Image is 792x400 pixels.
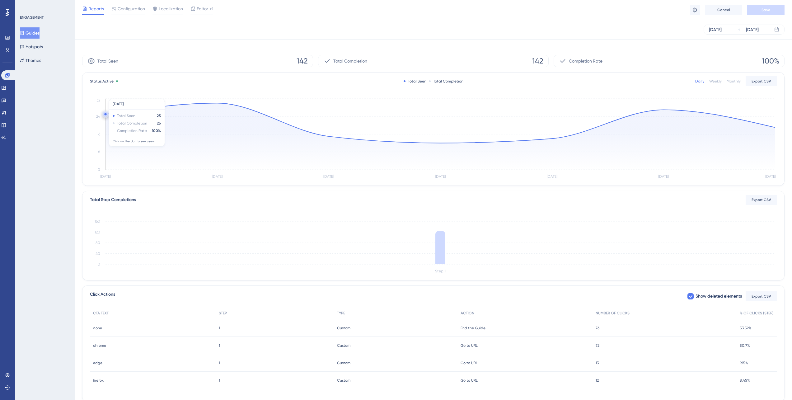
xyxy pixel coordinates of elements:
tspan: [DATE] [658,174,669,179]
span: Show deleted elements [696,293,742,300]
span: Go to URL [461,378,478,383]
tspan: [DATE] [100,174,111,179]
span: done [93,326,102,331]
tspan: [DATE] [212,174,223,179]
span: 8.45% [740,378,750,383]
span: Go to URL [461,360,478,365]
span: Export CSV [752,294,771,299]
div: Daily [695,79,704,84]
tspan: 40 [96,252,100,256]
span: 50.7% [740,343,750,348]
span: 100% [762,56,779,66]
span: firefox [93,378,104,383]
span: STEP [219,311,227,316]
span: Save [762,7,770,12]
tspan: [DATE] [323,174,334,179]
span: 53.52% [740,326,752,331]
tspan: 0 [98,167,100,172]
span: TYPE [337,311,345,316]
span: Go to URL [461,343,478,348]
span: NUMBER OF CLICKS [596,311,630,316]
tspan: 16 [97,132,100,136]
div: Weekly [709,79,722,84]
button: Themes [20,55,41,66]
span: 1 [219,378,220,383]
span: Custom [337,326,350,331]
div: Total Completion [429,79,463,84]
div: [DATE] [709,26,722,33]
span: % OF CLICKS (STEP) [740,311,774,316]
span: 12 [596,378,599,383]
span: Custom [337,360,350,365]
div: Total Step Completions [90,196,136,204]
span: ACTION [461,311,474,316]
tspan: 24 [96,114,100,119]
span: chrome [93,343,106,348]
tspan: [DATE] [435,174,446,179]
span: 1 [219,360,220,365]
span: Export CSV [752,79,771,84]
div: Total Seen [404,79,426,84]
div: Monthly [727,79,741,84]
span: Editor [197,5,208,12]
span: Total Seen [97,57,118,65]
span: End the Guide [461,326,485,331]
span: 1 [219,343,220,348]
tspan: 80 [96,241,100,245]
span: Export CSV [752,197,771,202]
span: Active [102,79,114,83]
span: 72 [596,343,599,348]
span: Total Completion [333,57,367,65]
tspan: [DATE] [547,174,557,179]
span: 76 [596,326,599,331]
span: Configuration [118,5,145,12]
span: 13 [596,360,599,365]
span: Localization [159,5,183,12]
button: Export CSV [746,291,777,301]
span: 142 [297,56,308,66]
span: Status: [90,79,114,84]
button: Export CSV [746,195,777,205]
span: Click Actions [90,291,115,302]
button: Hotspots [20,41,43,52]
div: ENGAGEMENT [20,15,44,20]
button: Guides [20,27,40,39]
tspan: 8 [98,150,100,154]
tspan: 32 [96,98,100,102]
tspan: 120 [95,230,100,234]
span: 142 [532,56,543,66]
div: [DATE] [746,26,759,33]
tspan: Step 1 [435,269,446,273]
span: CTA TEXT [93,311,109,316]
button: Save [747,5,785,15]
span: Cancel [717,7,730,12]
span: 1 [219,326,220,331]
span: edge [93,360,102,365]
span: Reports [88,5,104,12]
span: Custom [337,343,350,348]
button: Export CSV [746,76,777,86]
tspan: [DATE] [765,174,776,179]
span: Completion Rate [569,57,602,65]
span: Custom [337,378,350,383]
button: Cancel [705,5,742,15]
tspan: 0 [98,262,100,266]
tspan: 160 [95,219,100,224]
span: 9.15% [740,360,748,365]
